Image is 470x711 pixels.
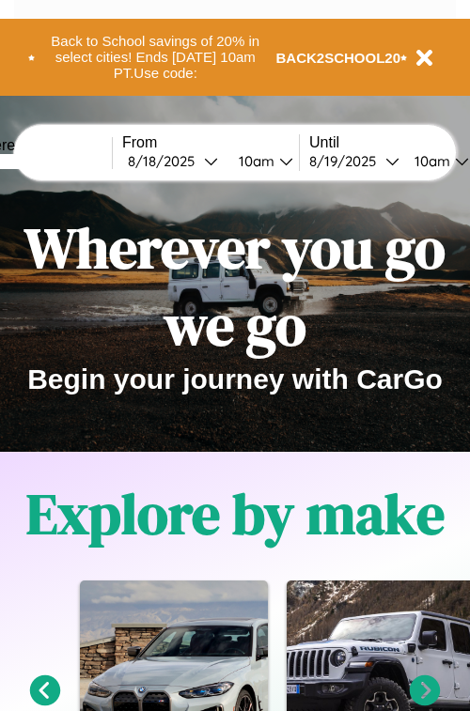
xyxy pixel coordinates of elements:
div: 10am [229,152,279,170]
div: 8 / 18 / 2025 [128,152,204,170]
div: 10am [405,152,455,170]
button: Back to School savings of 20% in select cities! Ends [DATE] 10am PT.Use code: [35,28,276,86]
b: BACK2SCHOOL20 [276,50,401,66]
div: 8 / 19 / 2025 [309,152,385,170]
label: From [122,134,299,151]
h1: Explore by make [26,475,445,552]
button: 8/18/2025 [122,151,224,171]
button: 10am [224,151,299,171]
